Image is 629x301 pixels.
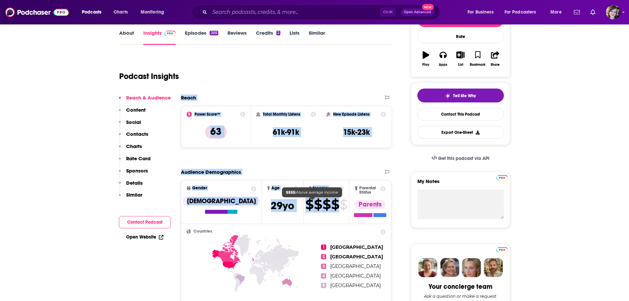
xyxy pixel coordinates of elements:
[136,7,173,18] button: open menu
[496,174,508,180] a: Pro website
[119,143,142,155] button: Charts
[286,190,338,195] span: Above average income
[314,199,322,210] span: $
[500,7,546,18] button: open menu
[119,119,141,131] button: Social
[164,31,176,36] img: Podchaser Pro
[330,244,383,250] span: [GEOGRAPHIC_DATA]
[126,107,146,113] p: Content
[343,127,370,137] h3: 15k-23k
[606,5,620,19] button: Show profile menu
[439,63,447,67] div: Apps
[422,63,429,67] div: Play
[422,4,434,10] span: New
[119,71,179,81] h1: Podcast Insights
[417,126,504,139] button: Export One-Sheet
[404,11,431,14] span: Open Advanced
[309,30,325,45] a: Similar
[263,112,300,117] h2: Total Monthly Listens
[330,282,381,288] span: [GEOGRAPHIC_DATA]
[429,282,492,291] div: Your concierge team
[435,47,452,71] button: Apps
[321,264,326,269] span: 3
[330,263,381,269] span: [GEOGRAPHIC_DATA]
[470,63,485,67] div: Bookmark
[256,30,280,45] a: Credits2
[330,273,381,279] span: [GEOGRAPHIC_DATA]
[114,8,128,17] span: Charts
[417,108,504,121] a: Contact This Podcast
[119,168,148,180] button: Sponsors
[271,199,294,212] span: 29 yo
[330,254,383,260] span: [GEOGRAPHIC_DATA]
[417,89,504,102] button: tell me why sparkleTell Me Why
[119,131,148,143] button: Contacts
[462,258,481,277] img: Jules Profile
[458,63,463,67] div: List
[143,30,176,45] a: InsightsPodchaser Pro
[418,258,437,277] img: Sydney Profile
[126,119,141,125] p: Social
[571,7,582,18] a: Show notifications dropdown
[469,47,486,71] button: Bookmark
[491,63,500,67] div: Share
[141,8,164,17] span: Monitoring
[205,126,227,139] p: 63
[359,186,379,195] span: Parental Status
[286,190,296,195] b: $$$$:
[119,180,143,192] button: Details
[271,186,280,190] span: Age
[606,5,620,19] img: User Profile
[126,168,148,174] p: Sponsors
[181,94,196,101] h2: Reach
[340,199,347,210] span: $
[77,7,110,18] button: open menu
[5,6,69,19] img: Podchaser - Follow, Share and Rate Podcasts
[273,127,299,137] h3: 61k-91k
[210,31,218,35] div: 205
[484,258,503,277] img: Jon Profile
[550,8,562,17] span: More
[305,199,313,210] span: $
[355,200,386,209] div: Parents
[276,31,280,35] div: 2
[126,180,143,186] p: Details
[401,8,434,16] button: Open AdvancedNew
[321,254,326,259] span: 2
[486,47,504,71] button: Share
[126,155,151,162] p: Rate Card
[119,155,151,168] button: Rate Card
[463,7,502,18] button: open menu
[210,7,380,18] input: Search podcasts, credits, & more...
[440,258,459,277] img: Barbara Profile
[496,175,508,180] img: Podchaser Pro
[496,246,508,252] a: Pro website
[468,8,494,17] span: For Business
[588,7,598,18] a: Show notifications dropdown
[453,93,476,98] span: Tell Me Why
[321,273,326,279] span: 4
[198,5,446,20] div: Search podcasts, credits, & more...
[426,150,495,167] a: Get this podcast via API
[227,30,247,45] a: Reviews
[126,131,148,137] p: Contacts
[417,178,504,190] label: My Notes
[445,93,450,98] img: tell me why sparkle
[417,47,435,71] button: Play
[606,5,620,19] span: Logged in as IAmMBlankenship
[290,30,299,45] a: Lists
[424,293,497,299] div: Ask a question or make a request.
[380,8,396,17] span: Ctrl K
[119,94,171,107] button: Reach & Audience
[119,30,134,45] a: About
[331,199,339,210] span: $
[323,199,331,210] span: $
[505,8,536,17] span: For Podcasters
[333,112,369,117] h2: New Episode Listens
[321,245,326,250] span: 1
[194,112,220,117] h2: Power Score™
[126,143,142,149] p: Charts
[185,30,218,45] a: Episodes205
[452,47,469,71] button: List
